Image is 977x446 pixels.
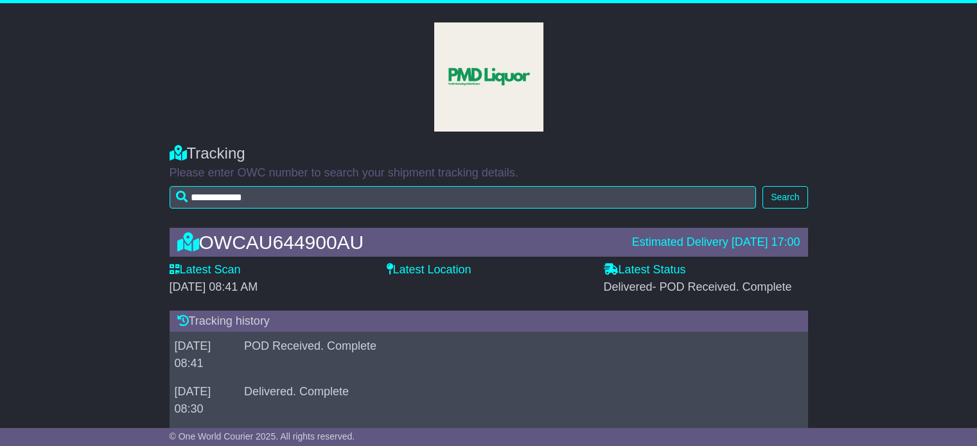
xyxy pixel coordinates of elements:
td: POD Received. Complete [239,332,798,378]
span: [DATE] 08:41 AM [170,280,258,293]
div: OWCAU644900AU [171,232,626,253]
div: Tracking [170,144,808,163]
label: Latest Status [604,263,686,277]
div: Tracking history [170,311,808,332]
td: [DATE] 08:41 [170,332,239,378]
button: Search [762,186,807,209]
p: Please enter OWC number to search your shipment tracking details. [170,166,808,180]
td: [DATE] 08:30 [170,378,239,424]
span: Delivered [604,280,792,293]
label: Latest Location [387,263,471,277]
td: Delivered. Complete [239,378,798,424]
span: © One World Courier 2025. All rights reserved. [170,431,355,442]
img: GetCustomerLogo [434,22,543,132]
label: Latest Scan [170,263,241,277]
div: Estimated Delivery [DATE] 17:00 [632,236,800,250]
span: - POD Received. Complete [653,280,792,293]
